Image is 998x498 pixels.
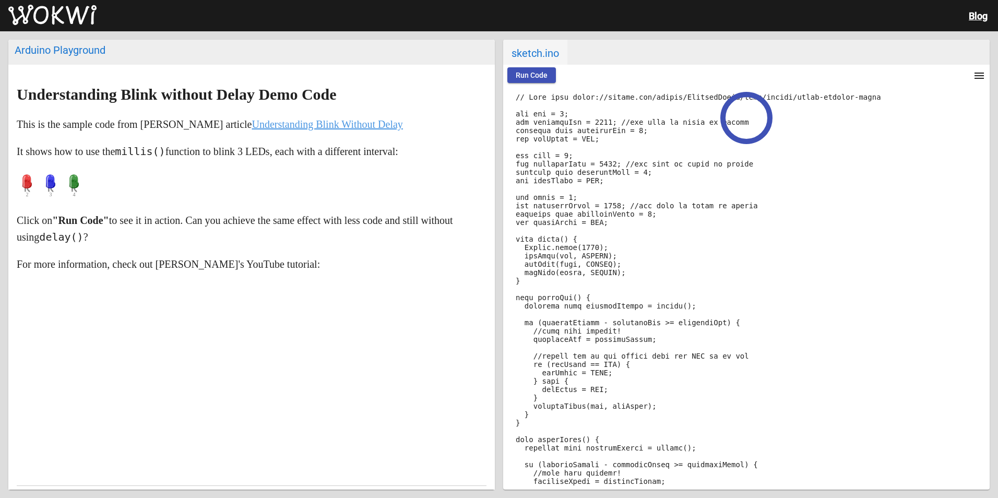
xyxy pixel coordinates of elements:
[17,143,486,160] p: It shows how to use the function to blink 3 LEDs, each with a different interval:
[17,256,486,272] p: For more information, check out [PERSON_NAME]'s YouTube tutorial:
[17,212,486,245] p: Click on to see it in action. Can you achieve the same effect with less code and still without us...
[52,215,109,226] strong: "Run Code"
[516,71,548,79] span: Run Code
[8,5,97,26] img: Wokwi
[39,231,83,243] code: delay()
[973,69,985,82] mat-icon: menu
[17,116,486,133] p: This is the sample code from [PERSON_NAME] article
[15,44,489,56] div: Arduino Playground
[252,118,402,130] a: Understanding Blink Without Delay
[503,40,567,65] span: sketch.ino
[507,67,556,83] button: Run Code
[17,86,486,103] h1: Understanding Blink without Delay Demo Code
[115,145,165,158] code: millis()
[969,10,988,21] a: Blog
